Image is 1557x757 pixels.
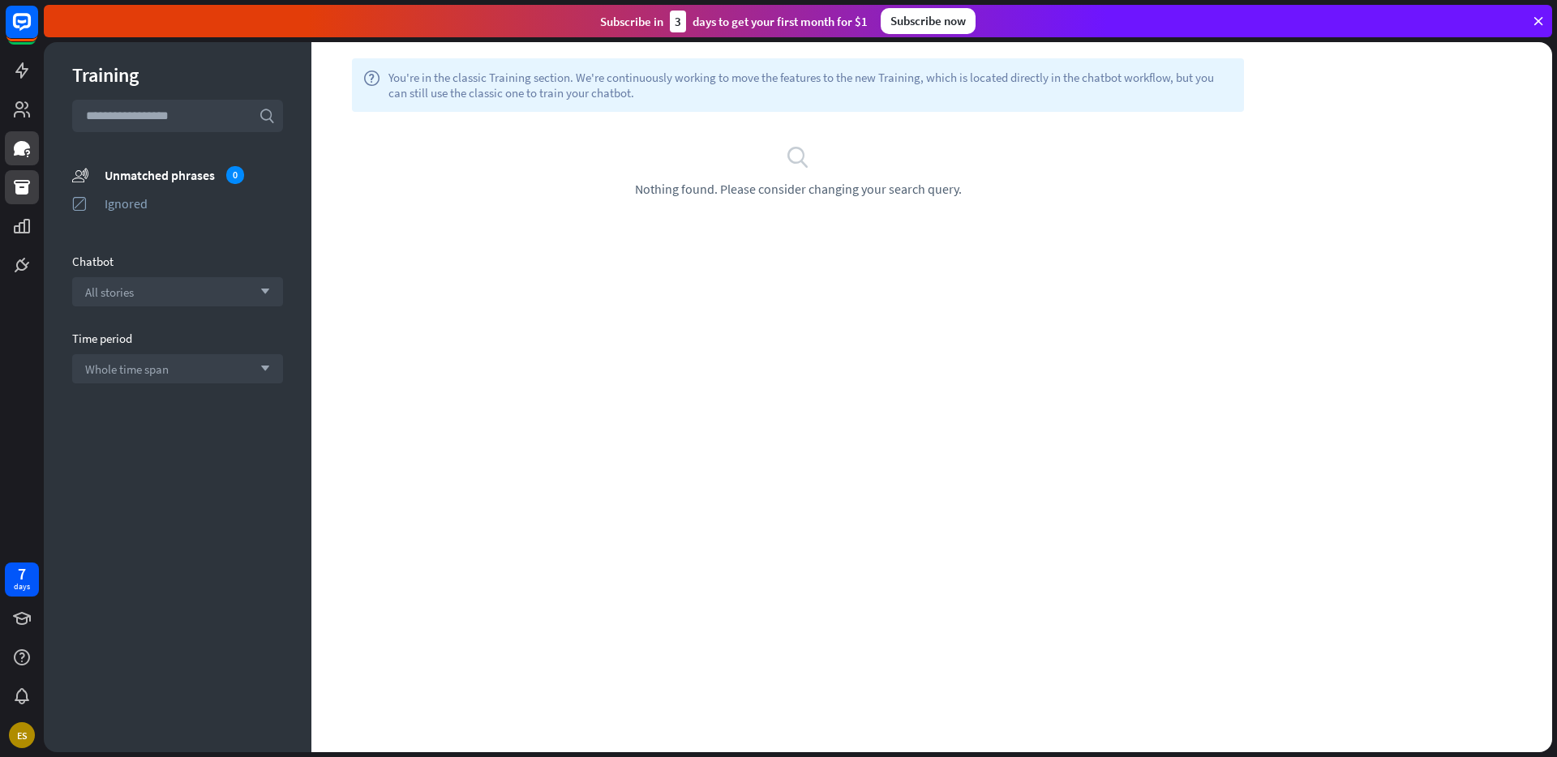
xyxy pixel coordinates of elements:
[388,70,1233,101] span: You're in the classic Training section. We're continuously working to move the features to the ne...
[9,722,35,748] div: ES
[72,166,88,183] i: unmatched_phrases
[72,62,283,88] div: Training
[5,562,39,597] a: 7 days
[13,6,62,55] button: Open LiveChat chat widget
[259,108,275,124] i: search
[72,254,283,269] div: Chatbot
[105,166,283,184] div: Unmatched phrases
[600,11,868,32] div: Subscribe in days to get your first month for $1
[105,195,283,212] div: Ignored
[85,361,169,377] span: Whole time span
[635,181,962,197] span: Nothing found. Please consider changing your search query.
[72,331,283,346] div: Time period
[881,8,976,34] div: Subscribe now
[670,11,686,32] div: 3
[363,70,380,101] i: help
[252,364,270,374] i: arrow_down
[85,284,134,300] span: All stories
[252,287,270,297] i: arrow_down
[14,581,30,592] div: days
[72,195,88,212] i: ignored
[226,166,244,184] div: 0
[786,144,810,169] i: search
[18,567,26,581] div: 7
